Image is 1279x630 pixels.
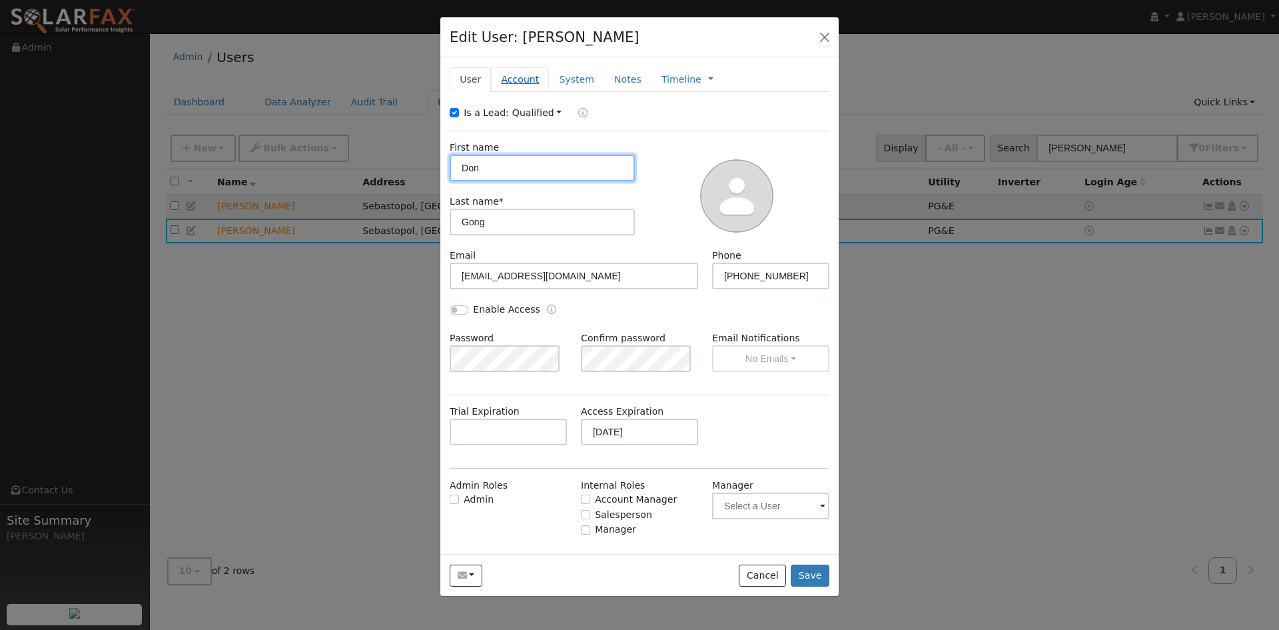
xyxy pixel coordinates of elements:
input: Salesperson [581,510,590,519]
a: Account [491,67,549,92]
label: Email [450,249,476,263]
label: Phone [712,249,741,263]
div: Stats [799,551,829,565]
label: Admin Roles [450,479,508,493]
label: Password [450,331,494,345]
label: Admin [464,493,494,507]
input: Select a User [712,493,829,519]
label: Account Manager [595,493,677,507]
button: Cancel [739,565,786,587]
h4: Edit User: [PERSON_NAME] [450,27,639,48]
label: Manager [712,479,753,493]
input: Admin [450,495,459,504]
a: Lead [568,106,588,121]
button: Save [791,565,829,587]
label: Trial Expiration [450,405,520,419]
label: Enable Access [473,303,540,317]
label: Confirm password [581,331,665,345]
label: Is a Lead: [464,106,509,120]
label: Last name [450,195,504,209]
a: Notes [604,67,651,92]
a: Enable Access [547,303,556,318]
label: Email Notifications [712,331,829,345]
input: Manager [581,525,590,535]
a: Timeline [661,73,701,87]
a: System [549,67,604,92]
span: Required [499,196,504,207]
label: Manager [595,523,636,537]
label: Salesperson [595,508,652,522]
label: Access Expiration [581,405,663,419]
label: Internal Roles [581,479,645,493]
input: Account Manager [581,495,590,504]
input: Is a Lead: [450,108,459,117]
a: Qualified [512,107,562,118]
button: Don.gong@outlook.com [450,565,482,587]
label: First name [450,141,499,155]
a: User [450,67,491,92]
